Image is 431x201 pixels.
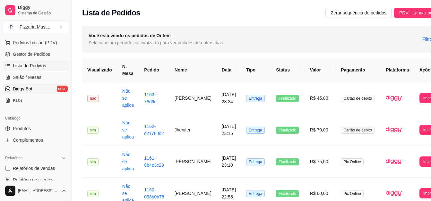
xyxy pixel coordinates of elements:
a: DiggySistema de Gestão [3,3,69,18]
td: [DATE] 23:15 [217,114,241,146]
th: Pedido [139,58,169,82]
span: Cartão de débito [341,95,375,102]
span: Finalizado [276,190,299,197]
span: Pix Online [341,158,364,165]
span: Pedidos balcão (PDV) [13,39,57,46]
a: KDS [3,95,69,105]
span: Cartão de débito [341,127,375,134]
h2: Lista de Pedidos [82,8,140,18]
span: Entrega [246,127,265,134]
td: [PERSON_NAME] [169,146,217,178]
td: [PERSON_NAME] [169,82,217,114]
span: Relatórios de vendas [13,165,55,172]
button: Pedidos balcão (PDV) [3,38,69,48]
a: Relatório de clientes [3,175,69,185]
a: Lista de Pedidos [3,61,69,71]
a: 1162-c21788d2 [144,124,164,136]
a: Gestor de Pedidos [3,49,69,59]
span: Entrega [246,190,265,197]
span: Selecione um período customizado para ver pedidos de outros dias [89,39,223,46]
span: Diggy [18,5,66,11]
span: Complementos [13,137,43,143]
a: Complementos [3,135,69,145]
span: sim [87,158,99,165]
span: P [8,24,14,30]
th: Data [217,58,241,82]
span: Relatórios [5,155,22,161]
span: KDS [13,97,22,104]
button: Zerar sequência de pedidos [325,8,392,18]
a: Produtos [3,123,69,134]
th: Tipo [241,58,271,82]
span: Zerar sequência de pedidos [331,9,386,16]
img: diggy [386,90,402,106]
th: Visualizado [82,58,117,82]
span: [EMAIL_ADDRESS][DOMAIN_NAME] [18,188,59,193]
th: N. Mesa [117,58,139,82]
button: [EMAIL_ADDRESS][DOMAIN_NAME] [3,183,69,198]
span: Relatório de clientes [13,177,54,183]
a: Não se aplica [122,88,134,108]
a: 1160-098b0b75 [144,187,164,199]
a: Relatórios de vendas [3,163,69,173]
span: Entrega [246,158,265,165]
span: Sistema de Gestão [18,11,66,16]
a: 1163-78d9c [144,92,156,104]
img: diggy [386,154,402,170]
strong: Você está vendo os pedidos de Ontem [89,33,171,38]
a: Não se aplica [122,152,134,171]
td: [DATE] 23:34 [217,82,241,114]
a: Diggy Botnovo [3,84,69,94]
span: sim [87,190,99,197]
span: Produtos [13,125,31,132]
td: R$ 45,00 [305,82,336,114]
th: Nome [169,58,217,82]
span: não [87,95,99,102]
span: Finalizado [276,127,299,134]
td: Jhenifer [169,114,217,146]
span: Gestor de Pedidos [13,51,50,57]
td: [DATE] 23:10 [217,146,241,178]
td: R$ 70,00 [305,114,336,146]
span: Entrega [246,95,265,102]
th: Plataforma [381,58,414,82]
a: 1161-8b4e3c29 [144,155,164,168]
img: diggy [386,122,402,138]
a: Salão / Mesas [3,72,69,82]
div: Pizzaria Mast ... [20,24,50,30]
td: R$ 75,00 [305,146,336,178]
span: Diggy Bot [13,86,32,92]
th: Pagamento [336,58,381,82]
span: Salão / Mesas [13,74,41,80]
span: sim [87,127,99,134]
th: Valor [305,58,336,82]
a: Não se aplica [122,120,134,139]
th: Status [271,58,305,82]
span: Finalizado [276,95,299,102]
span: Pix Online [341,190,364,197]
button: Select a team [3,21,69,33]
span: Finalizado [276,158,299,165]
div: Catálogo [3,113,69,123]
span: Lista de Pedidos [13,63,46,69]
